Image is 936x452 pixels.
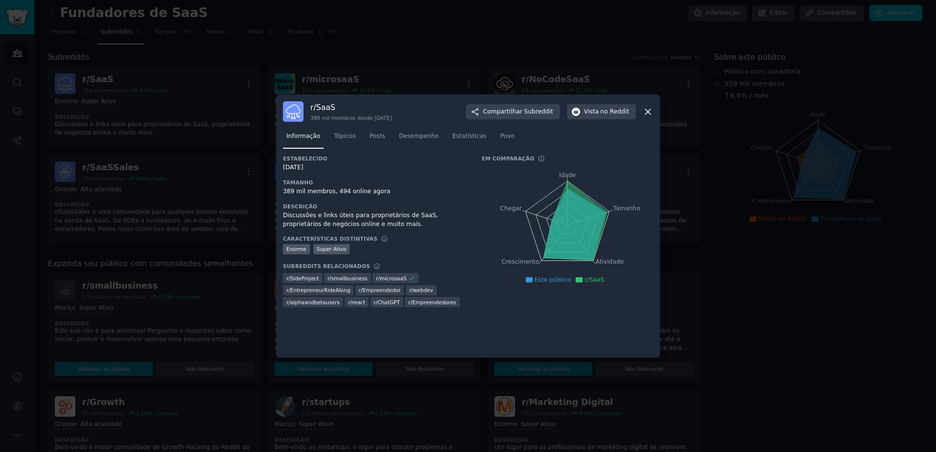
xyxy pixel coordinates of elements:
span: Posts [370,132,385,141]
div: Super Ativo [313,244,350,254]
span: r/ react [348,299,365,306]
tspan: Chegar [500,205,522,212]
span: Estatísticas [452,132,487,141]
h3: Características distintivas [283,235,377,242]
img: SaaS [283,101,304,122]
h3: Descrição [283,203,468,210]
span: r/Empreendedor [359,287,401,294]
h3: Em comparação [482,155,535,162]
a: Povo [497,129,518,149]
span: no Reddit [601,108,629,116]
div: Enorme [283,244,310,254]
a: Estatísticas [449,129,490,149]
span: Desempenho [399,132,439,141]
h3: Tamanho [283,179,468,186]
span: Este público [535,276,571,283]
span: Tópicos [334,132,356,141]
a: Posts [366,129,389,149]
span: r/ SideProject [286,275,319,282]
tspan: Idade [559,172,576,179]
div: Discussões e links úteis para proprietários de SaaS, proprietários de negócios online e muito mais. [283,211,468,228]
a: Informação [283,129,324,149]
button: Vistano Reddit [567,104,636,120]
div: 389 mil membros, 494 online agora [283,187,468,196]
span: Subreddit [524,108,553,116]
div: 389 mil membros desde [DATE] [310,114,392,121]
a: Desempenho [396,129,442,149]
font: Vista [584,108,599,116]
span: r/ ChatGPT [374,299,400,306]
span: r/ smallbusiness [328,275,368,282]
h3: Subreddits relacionados [283,263,370,270]
tspan: Tamanho [612,205,640,212]
span: r/ EntrepreneurRideAlong [286,287,350,294]
span: r/Empreendedores [408,299,456,306]
h3: Estabelecido [283,155,468,162]
div: [DATE] [283,163,468,172]
span: Informação [286,132,320,141]
button: CompartilharSubreddit [466,104,560,120]
span: r/SaaS [585,276,604,283]
tspan: Atividade [596,259,624,266]
span: Povo [500,132,515,141]
tspan: Crescimento [501,259,539,266]
span: r/ alphaandbetausers [286,299,340,306]
span: r/microsaaS [376,275,406,282]
a: Tópicos [330,129,359,149]
h3: r/ SaaS [310,102,392,113]
span: r/ webdev [409,287,433,294]
font: Compartilhar [483,108,522,116]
